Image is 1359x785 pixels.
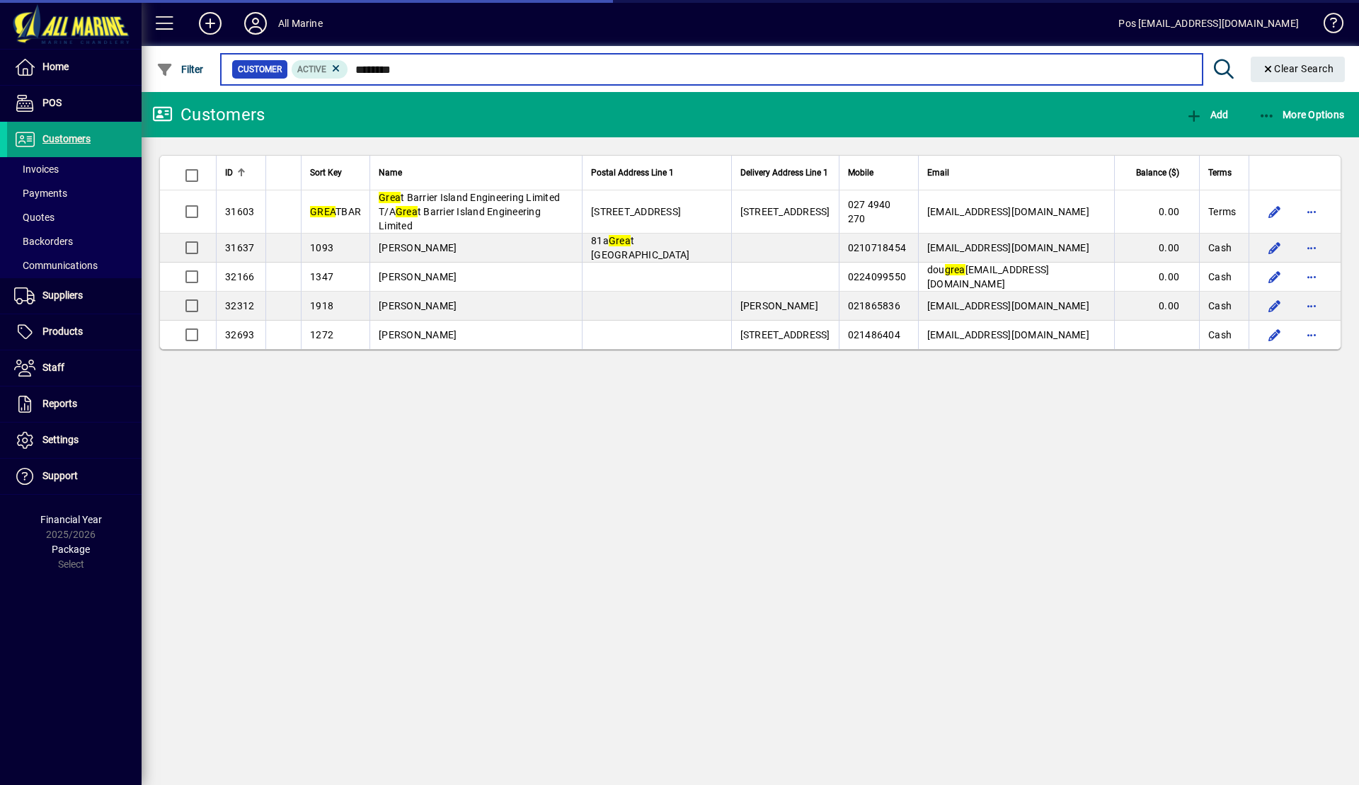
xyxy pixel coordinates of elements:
[310,165,342,181] span: Sort Key
[7,50,142,85] a: Home
[379,192,401,203] em: Grea
[740,165,828,181] span: Delivery Address Line 1
[1263,323,1286,346] button: Edit
[7,350,142,386] a: Staff
[14,260,98,271] span: Communications
[156,64,204,75] span: Filter
[379,329,457,340] span: [PERSON_NAME]
[1255,102,1348,127] button: More Options
[740,329,830,340] span: [STREET_ADDRESS]
[848,165,910,181] div: Mobile
[42,434,79,445] span: Settings
[7,229,142,253] a: Backorders
[1208,299,1232,313] span: Cash
[591,235,689,260] span: 81a t [GEOGRAPHIC_DATA]
[225,165,257,181] div: ID
[379,165,573,181] div: Name
[609,235,631,246] em: Grea
[927,300,1089,311] span: [EMAIL_ADDRESS][DOMAIN_NAME]
[1208,270,1232,284] span: Cash
[591,206,681,217] span: [STREET_ADDRESS]
[7,278,142,314] a: Suppliers
[7,86,142,121] a: POS
[1300,294,1323,317] button: More options
[1262,63,1334,74] span: Clear Search
[848,300,900,311] span: 021865836
[740,300,818,311] span: [PERSON_NAME]
[1118,12,1299,35] div: Pos [EMAIL_ADDRESS][DOMAIN_NAME]
[848,242,907,253] span: 0210718454
[1114,234,1199,263] td: 0.00
[379,165,402,181] span: Name
[225,300,254,311] span: 32312
[153,57,207,82] button: Filter
[310,206,361,217] span: TBAR
[238,62,282,76] span: Customer
[1208,205,1236,219] span: Terms
[225,329,254,340] span: 32693
[7,423,142,458] a: Settings
[1263,265,1286,288] button: Edit
[310,329,333,340] span: 1272
[1251,57,1346,82] button: Clear
[1182,102,1232,127] button: Add
[1114,263,1199,292] td: 0.00
[1114,190,1199,234] td: 0.00
[1300,236,1323,259] button: More options
[1258,109,1345,120] span: More Options
[1300,265,1323,288] button: More options
[225,271,254,282] span: 32166
[1263,200,1286,223] button: Edit
[14,212,55,223] span: Quotes
[1136,165,1179,181] span: Balance ($)
[1123,165,1192,181] div: Balance ($)
[379,192,560,231] span: t Barrier Island Engineering Limited T/A t Barrier Island Engineering Limited
[1263,236,1286,259] button: Edit
[14,164,59,175] span: Invoices
[225,206,254,217] span: 31603
[927,206,1089,217] span: [EMAIL_ADDRESS][DOMAIN_NAME]
[927,264,1050,290] span: dou [EMAIL_ADDRESS][DOMAIN_NAME]
[7,181,142,205] a: Payments
[379,242,457,253] span: [PERSON_NAME]
[297,64,326,74] span: Active
[152,103,265,126] div: Customers
[848,165,873,181] span: Mobile
[848,199,891,224] span: 027 4940 270
[1313,3,1341,49] a: Knowledge Base
[42,133,91,144] span: Customers
[1186,109,1228,120] span: Add
[7,314,142,350] a: Products
[945,264,965,275] em: grea
[591,165,674,181] span: Postal Address Line 1
[1300,200,1323,223] button: More options
[1208,328,1232,342] span: Cash
[14,188,67,199] span: Payments
[848,329,900,340] span: 021486404
[7,205,142,229] a: Quotes
[1263,294,1286,317] button: Edit
[7,253,142,277] a: Communications
[927,242,1089,253] span: [EMAIL_ADDRESS][DOMAIN_NAME]
[379,271,457,282] span: [PERSON_NAME]
[310,242,333,253] span: 1093
[927,329,1089,340] span: [EMAIL_ADDRESS][DOMAIN_NAME]
[1114,292,1199,321] td: 0.00
[7,157,142,181] a: Invoices
[740,206,830,217] span: [STREET_ADDRESS]
[848,271,907,282] span: 0224099550
[7,386,142,422] a: Reports
[225,165,233,181] span: ID
[225,242,254,253] span: 31637
[1300,323,1323,346] button: More options
[233,11,278,36] button: Profile
[42,470,78,481] span: Support
[42,97,62,108] span: POS
[7,459,142,494] a: Support
[188,11,233,36] button: Add
[14,236,73,247] span: Backorders
[52,544,90,555] span: Package
[42,362,64,373] span: Staff
[379,300,457,311] span: [PERSON_NAME]
[927,165,1106,181] div: Email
